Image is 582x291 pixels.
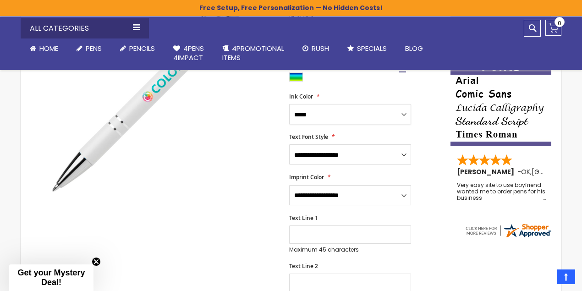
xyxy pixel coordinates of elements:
a: 0 [545,20,561,36]
a: Blog [396,38,432,59]
a: Pens [67,38,111,59]
a: Rush [293,38,338,59]
img: 4pens.com widget logo [464,222,552,239]
span: Pens [86,44,102,53]
iframe: Google Customer Reviews [506,266,582,291]
a: 4PROMOTIONALITEMS [213,38,293,68]
span: Home [39,44,58,53]
span: Text Line 2 [289,262,318,270]
span: Text Font Style [289,133,328,141]
span: 0 [558,19,561,27]
span: Imprint Color [289,173,324,181]
span: 4Pens 4impact [173,44,204,62]
span: Specials [357,44,387,53]
span: Text Line 1 [289,214,318,222]
a: Specials [338,38,396,59]
button: Close teaser [92,257,101,266]
img: font-personalization-examples [450,58,551,146]
div: All Categories [21,18,149,38]
span: OK [521,167,530,176]
a: Home [21,38,67,59]
div: Very easy site to use boyfriend wanted me to order pens for his business [457,182,546,202]
span: [PERSON_NAME] [457,167,517,176]
span: Get your Mystery Deal! [17,268,85,287]
span: Rush [312,44,329,53]
p: Maximum 45 characters [289,246,411,253]
div: Get your Mystery Deal!Close teaser [9,264,93,291]
a: Pencils [111,38,164,59]
a: 4pens.com certificate URL [464,233,552,241]
span: Ink Color [289,93,313,100]
a: 4Pens4impact [164,38,213,68]
span: 4PROMOTIONAL ITEMS [222,44,284,62]
span: Pencils [129,44,155,53]
span: Blog [405,44,423,53]
div: Assorted [289,72,303,82]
